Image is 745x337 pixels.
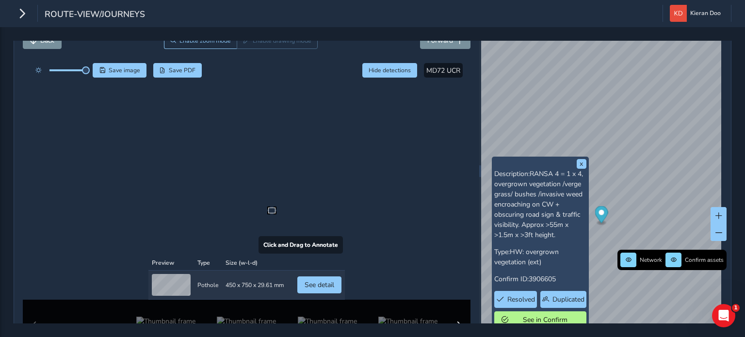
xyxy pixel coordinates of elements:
[690,5,721,22] span: Kieran Doo
[217,127,276,134] div: [DATE] 15:28
[378,127,437,134] div: [DATE] 15:16
[164,32,237,49] button: Zoom
[494,169,583,240] span: RANSA 4 = 1 x 4, overgrown vegetation /verge grass/ bushes /invasive weed encroaching on CW + obs...
[494,274,586,284] p: Confirm ID:
[136,127,195,134] div: [DATE] 15:43
[23,32,62,49] button: Back
[362,63,418,78] button: Hide detections
[40,36,54,45] span: Back
[685,256,724,264] span: Confirm assets
[298,127,357,134] div: [DATE] 13:08
[640,256,662,264] span: Network
[55,127,114,134] div: [DATE] 15:43
[378,118,437,127] img: Thumbnail frame
[540,291,586,308] button: Duplicated
[369,66,411,74] span: Hide detections
[552,295,584,304] span: Duplicated
[427,36,453,45] span: Forward
[494,169,586,240] p: Description:
[494,247,559,267] span: HW: overgrown vegetation (ext)
[45,8,145,22] span: route-view/journeys
[217,118,276,127] img: Thumbnail frame
[529,274,556,284] span: 3906605
[109,66,140,74] span: Save image
[222,82,287,111] td: 450 x 750 x 29.61 mm
[595,206,608,226] div: Map marker
[512,315,579,324] span: See in Confirm
[153,63,202,78] button: PDF
[298,118,357,127] img: Thumbnail frame
[494,247,586,267] p: Type:
[494,291,537,308] button: Resolved
[194,82,222,111] td: Pothole
[136,118,195,127] img: Thumbnail frame
[179,37,231,45] span: Enable zoom mode
[670,5,724,22] button: Kieran Doo
[507,295,535,304] span: Resolved
[55,118,114,127] img: Thumbnail frame
[712,304,735,327] iframe: Intercom live chat
[297,88,341,105] button: See detail
[169,66,195,74] span: Save PDF
[732,304,740,312] span: 1
[305,92,334,101] span: See detail
[426,66,460,75] span: MD72 UCR
[670,5,687,22] img: diamond-layout
[577,159,586,169] button: x
[93,63,146,78] button: Save
[420,32,470,49] button: Forward
[494,311,586,328] button: See in Confirm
